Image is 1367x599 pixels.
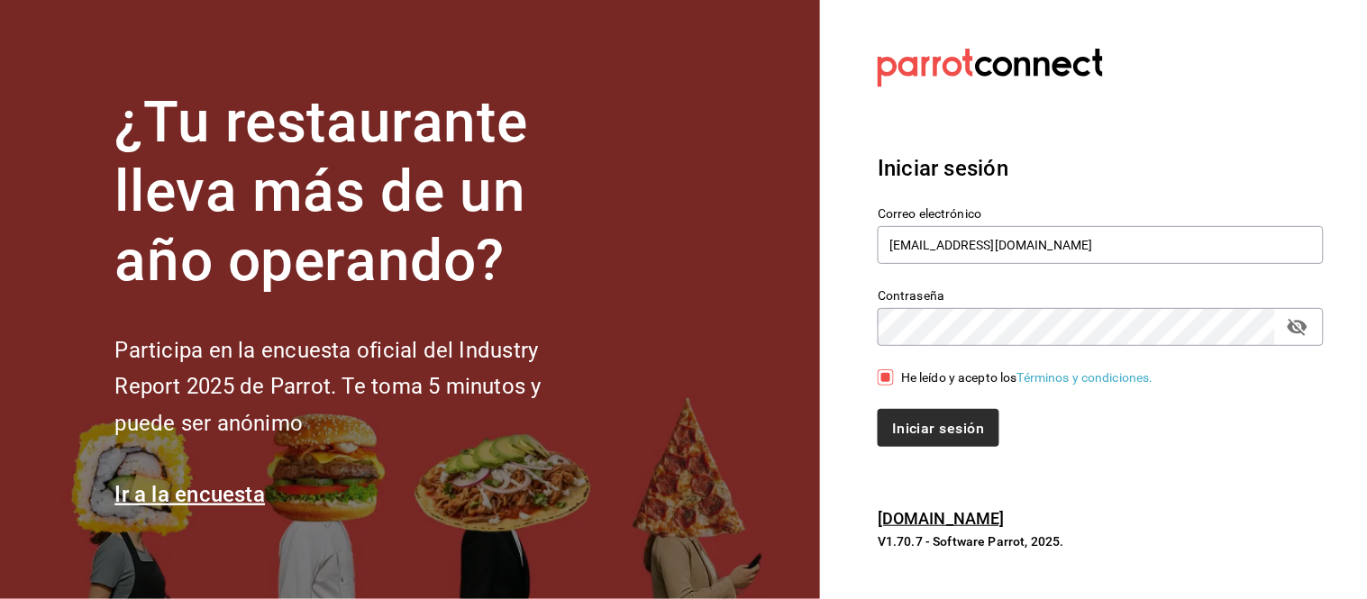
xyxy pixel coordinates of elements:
[878,409,998,447] button: Iniciar sesión
[892,419,984,436] font: Iniciar sesión
[114,482,265,507] a: Ir a la encuesta
[878,509,1005,528] a: [DOMAIN_NAME]
[878,226,1324,264] input: Ingresa tu correo electrónico
[901,370,1017,385] font: He leído y acepto los
[878,156,1008,181] font: Iniciar sesión
[1282,312,1313,342] button: campo de contraseña
[114,88,527,295] font: ¿Tu restaurante lleva más de un año operando?
[1017,370,1153,385] a: Términos y condiciones.
[878,534,1064,549] font: V1.70.7 - Software Parrot, 2025.
[878,289,944,304] font: Contraseña
[878,207,981,222] font: Correo electrónico
[114,338,541,437] font: Participa en la encuesta oficial del Industry Report 2025 de Parrot. Te toma 5 minutos y puede se...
